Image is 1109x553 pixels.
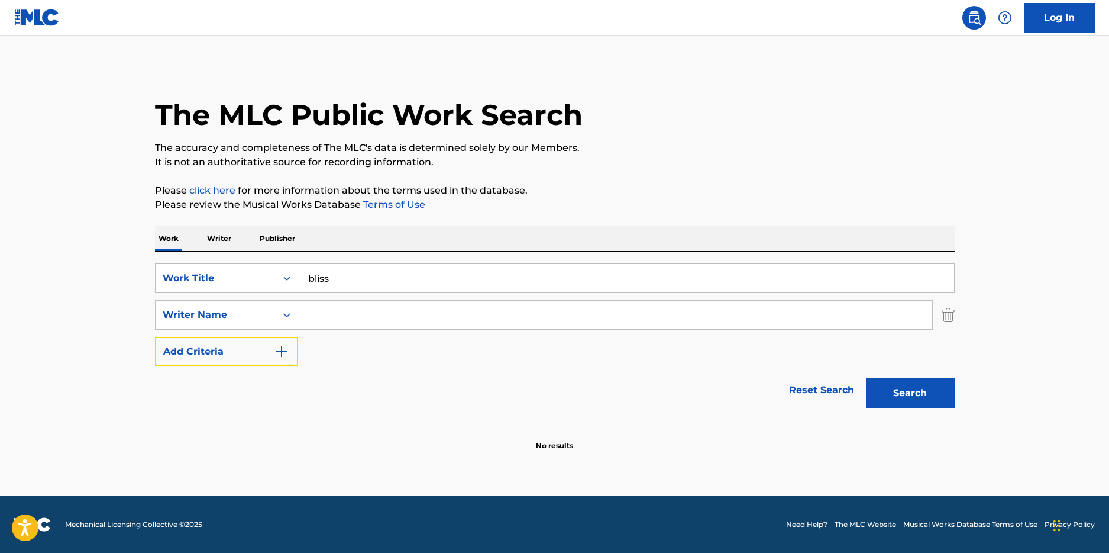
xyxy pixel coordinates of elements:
[361,199,425,210] a: Terms of Use
[163,308,269,322] div: Writer Name
[189,185,235,196] a: click here
[14,9,60,26] img: MLC Logo
[998,11,1012,25] img: help
[155,226,182,251] p: Work
[274,345,289,359] img: 9d2ae6d4665cec9f34b9.svg
[1053,508,1060,544] div: Drag
[993,6,1017,30] div: Help
[14,517,51,532] img: logo
[256,226,299,251] p: Publisher
[155,155,955,169] p: It is not an authoritative source for recording information.
[903,519,1037,530] a: Musical Works Database Terms of Use
[1045,519,1095,530] a: Privacy Policy
[65,519,202,530] span: Mechanical Licensing Collective © 2025
[155,97,583,133] h1: The MLC Public Work Search
[962,6,986,30] a: Public Search
[942,300,955,330] img: Delete Criterion
[155,263,955,414] form: Search Form
[155,337,298,366] button: Add Criteria
[786,519,827,530] a: Need Help?
[155,141,955,155] p: The accuracy and completeness of The MLC's data is determined solely by our Members.
[155,198,955,212] p: Please review the Musical Works Database
[203,226,235,251] p: Writer
[163,271,269,285] div: Work Title
[536,426,573,451] p: No results
[783,377,860,403] a: Reset Search
[1024,3,1095,33] a: Log In
[967,11,981,25] img: search
[155,184,955,198] p: Please for more information about the terms used in the database.
[835,519,896,530] a: The MLC Website
[866,378,955,408] button: Search
[1050,496,1109,553] iframe: Chat Widget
